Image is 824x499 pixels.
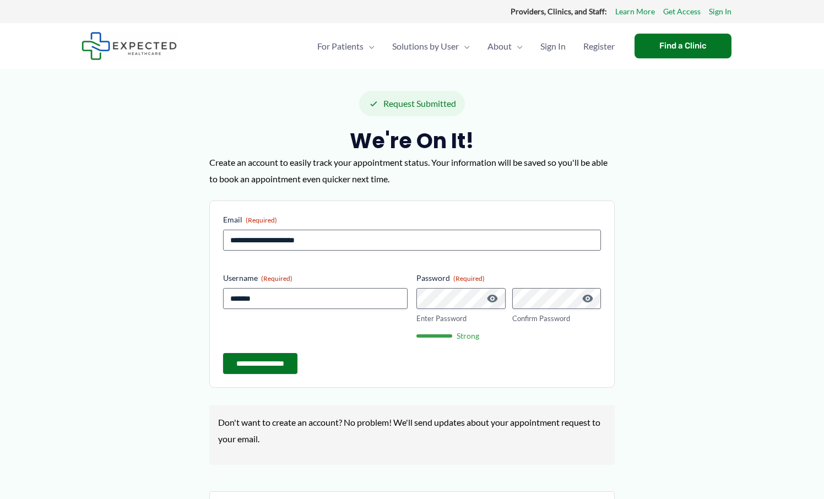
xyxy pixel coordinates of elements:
[364,27,375,66] span: Menu Toggle
[223,214,601,225] label: Email
[359,91,465,116] div: Request Submitted
[486,292,499,305] button: Show Password
[511,7,607,16] strong: Providers, Clinics, and Staff:
[574,27,624,66] a: Register
[479,27,532,66] a: AboutMenu Toggle
[392,27,459,66] span: Solutions by User
[82,32,177,60] img: Expected Healthcare Logo - side, dark font, small
[532,27,574,66] a: Sign In
[246,216,277,224] span: (Required)
[453,274,485,283] span: (Required)
[512,313,601,324] label: Confirm Password
[416,313,506,324] label: Enter Password
[487,27,512,66] span: About
[209,127,615,154] h2: We're on it!
[383,27,479,66] a: Solutions by UserMenu Toggle
[416,273,485,284] legend: Password
[308,27,383,66] a: For PatientsMenu Toggle
[583,27,615,66] span: Register
[635,34,731,58] a: Find a Clinic
[709,4,731,19] a: Sign In
[459,27,470,66] span: Menu Toggle
[261,274,292,283] span: (Required)
[416,332,601,340] div: Strong
[317,27,364,66] span: For Patients
[512,27,523,66] span: Menu Toggle
[209,154,615,187] p: Create an account to easily track your appointment status. Your information will be saved so you'...
[540,27,566,66] span: Sign In
[581,292,594,305] button: Show Password
[663,4,701,19] a: Get Access
[218,414,606,447] p: Don't want to create an account? No problem! We'll send updates about your appointment request to...
[308,27,624,66] nav: Primary Site Navigation
[615,4,655,19] a: Learn More
[223,273,408,284] label: Username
